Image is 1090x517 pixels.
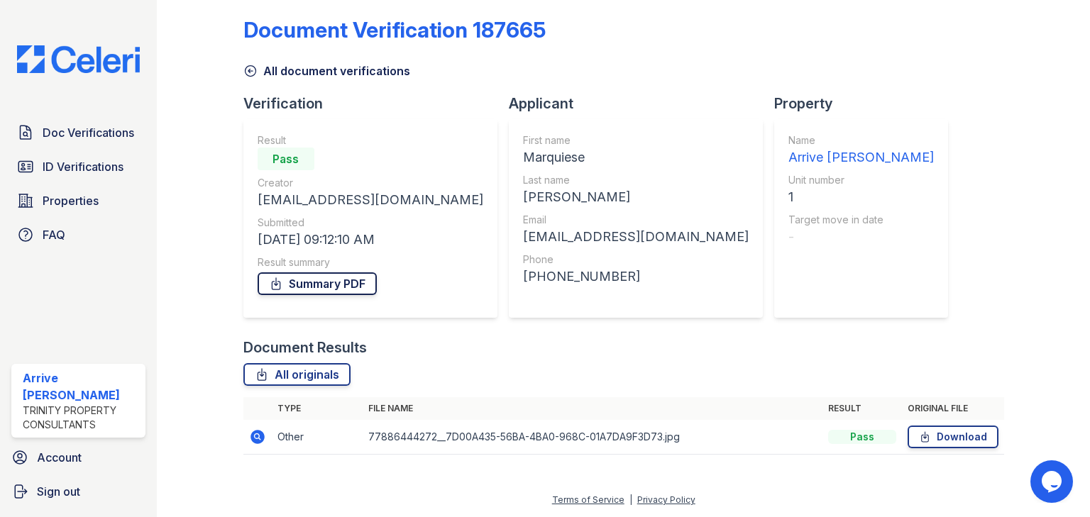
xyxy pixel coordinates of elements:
[258,255,483,269] div: Result summary
[243,363,351,386] a: All originals
[243,338,367,357] div: Document Results
[509,94,774,113] div: Applicant
[788,133,934,148] div: Name
[788,173,934,187] div: Unit number
[774,94,959,113] div: Property
[37,449,82,466] span: Account
[11,152,145,181] a: ID Verifications
[6,443,151,472] a: Account
[523,173,749,187] div: Last name
[258,176,483,190] div: Creator
[523,267,749,287] div: [PHONE_NUMBER]
[43,226,65,243] span: FAQ
[629,494,632,505] div: |
[272,420,363,455] td: Other
[6,477,151,506] a: Sign out
[258,148,314,170] div: Pass
[243,94,509,113] div: Verification
[243,17,546,43] div: Document Verification 187665
[272,397,363,420] th: Type
[788,187,934,207] div: 1
[552,494,624,505] a: Terms of Service
[258,230,483,250] div: [DATE] 09:12:10 AM
[43,158,123,175] span: ID Verifications
[11,221,145,249] a: FAQ
[908,426,998,448] a: Download
[243,62,410,79] a: All document verifications
[637,494,695,505] a: Privacy Policy
[23,404,140,432] div: Trinity Property Consultants
[363,397,822,420] th: File name
[258,216,483,230] div: Submitted
[43,124,134,141] span: Doc Verifications
[788,227,934,247] div: -
[11,187,145,215] a: Properties
[788,133,934,167] a: Name Arrive [PERSON_NAME]
[258,272,377,295] a: Summary PDF
[523,252,749,267] div: Phone
[6,45,151,73] img: CE_Logo_Blue-a8612792a0a2168367f1c8372b55b34899dd931a85d93a1a3d3e32e68fde9ad4.png
[258,133,483,148] div: Result
[788,213,934,227] div: Target move in date
[523,187,749,207] div: [PERSON_NAME]
[523,133,749,148] div: First name
[258,190,483,210] div: [EMAIL_ADDRESS][DOMAIN_NAME]
[43,192,99,209] span: Properties
[523,213,749,227] div: Email
[523,227,749,247] div: [EMAIL_ADDRESS][DOMAIN_NAME]
[902,397,1004,420] th: Original file
[523,148,749,167] div: Marquiese
[828,430,896,444] div: Pass
[11,118,145,147] a: Doc Verifications
[788,148,934,167] div: Arrive [PERSON_NAME]
[822,397,902,420] th: Result
[37,483,80,500] span: Sign out
[363,420,822,455] td: 77886444272__7D00A435-56BA-4BA0-968C-01A7DA9F3D73.jpg
[23,369,140,404] div: Arrive [PERSON_NAME]
[1030,460,1076,503] iframe: chat widget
